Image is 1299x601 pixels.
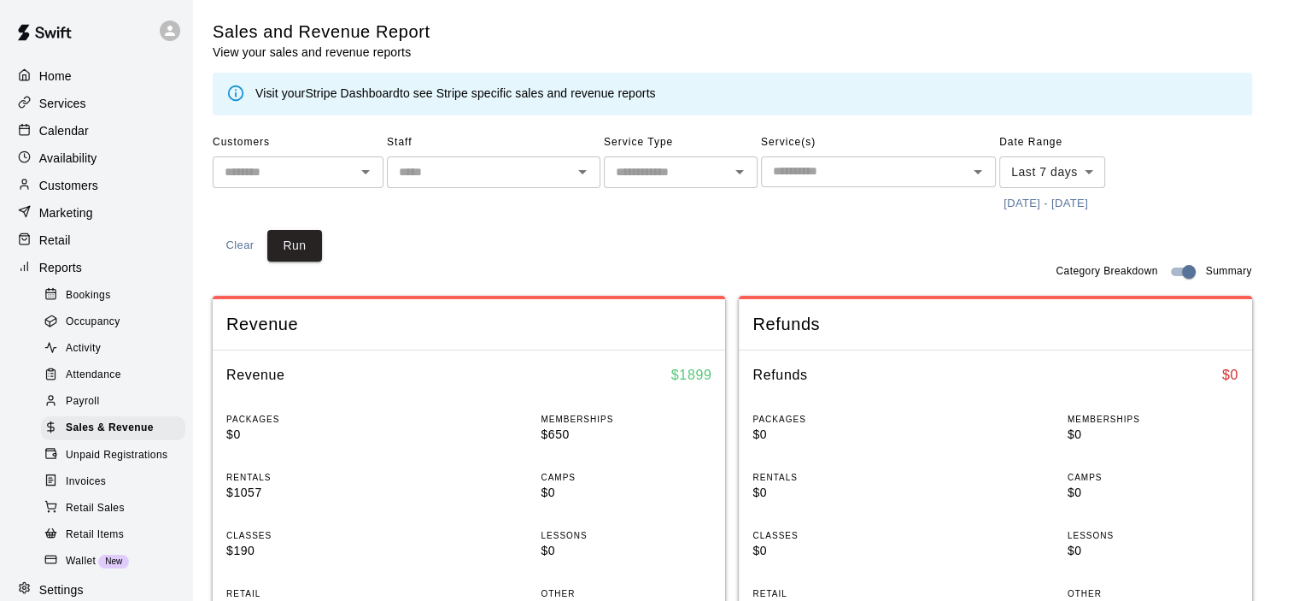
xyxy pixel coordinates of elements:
[354,160,377,184] button: Open
[999,191,1092,217] button: [DATE] - [DATE]
[14,173,178,198] a: Customers
[966,160,990,184] button: Open
[213,129,383,156] span: Customers
[39,232,71,249] p: Retail
[1068,471,1238,484] p: CAMPS
[41,284,185,308] div: Bookings
[226,413,397,426] p: PACKAGES
[226,484,397,502] p: $1057
[66,393,99,410] span: Payroll
[752,587,923,600] p: RETAIL
[305,86,400,100] a: Stripe Dashboard
[213,44,430,61] p: View your sales and revenue reports
[752,413,923,426] p: PACKAGES
[571,160,594,184] button: Open
[66,367,121,384] span: Attendance
[41,310,185,334] div: Occupancy
[1068,542,1238,560] p: $0
[671,364,712,386] h6: $ 1899
[41,468,192,495] a: Invoices
[39,95,86,112] p: Services
[255,85,656,103] div: Visit your to see Stripe specific sales and revenue reports
[604,129,758,156] span: Service Type
[41,416,185,440] div: Sales & Revenue
[66,500,125,517] span: Retail Sales
[1068,529,1238,542] p: LESSONS
[14,200,178,226] a: Marketing
[213,230,267,262] button: Clear
[39,204,93,221] p: Marketing
[41,470,185,494] div: Invoices
[14,63,178,89] a: Home
[39,122,89,139] p: Calendar
[41,521,192,548] a: Retail Items
[39,177,98,194] p: Customers
[14,145,178,171] a: Availability
[541,471,711,484] p: CAMPS
[387,129,600,156] span: Staff
[41,362,192,389] a: Attendance
[14,91,178,116] div: Services
[213,21,430,44] h5: Sales and Revenue Report
[66,287,111,304] span: Bookings
[226,587,397,600] p: RETAIL
[1222,364,1238,386] h6: $ 0
[39,150,97,167] p: Availability
[39,259,82,276] p: Reports
[226,364,285,386] h6: Revenue
[41,282,192,309] a: Bookings
[41,495,192,521] a: Retail Sales
[41,548,192,574] a: WalletNew
[14,227,178,253] a: Retail
[1068,587,1238,600] p: OTHER
[41,415,192,442] a: Sales & Revenue
[541,413,711,426] p: MEMBERSHIPS
[761,129,996,156] span: Service(s)
[541,542,711,560] p: $0
[999,129,1149,156] span: Date Range
[728,160,752,184] button: Open
[39,581,84,598] p: Settings
[39,68,72,85] p: Home
[41,363,185,387] div: Attendance
[14,118,178,144] a: Calendar
[752,484,923,502] p: $0
[66,553,96,570] span: Wallet
[66,420,154,437] span: Sales & Revenue
[752,529,923,542] p: CLASSES
[66,474,106,491] span: Invoices
[226,313,711,336] span: Revenue
[541,587,711,600] p: OTHER
[41,390,185,414] div: Payroll
[66,447,167,464] span: Unpaid Registrations
[41,523,185,547] div: Retail Items
[226,542,397,560] p: $190
[541,529,711,542] p: LESSONS
[1068,413,1238,426] p: MEMBERSHIPS
[66,340,101,357] span: Activity
[66,527,124,544] span: Retail Items
[1068,484,1238,502] p: $0
[752,313,1238,336] span: Refunds
[41,497,185,521] div: Retail Sales
[98,557,129,566] span: New
[752,426,923,444] p: $0
[541,426,711,444] p: $650
[14,255,178,280] a: Reports
[752,542,923,560] p: $0
[41,337,185,361] div: Activity
[41,550,185,574] div: WalletNew
[41,309,192,335] a: Occupancy
[41,444,185,468] div: Unpaid Registrations
[541,484,711,502] p: $0
[752,471,923,484] p: RENTALS
[267,230,322,262] button: Run
[41,389,192,415] a: Payroll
